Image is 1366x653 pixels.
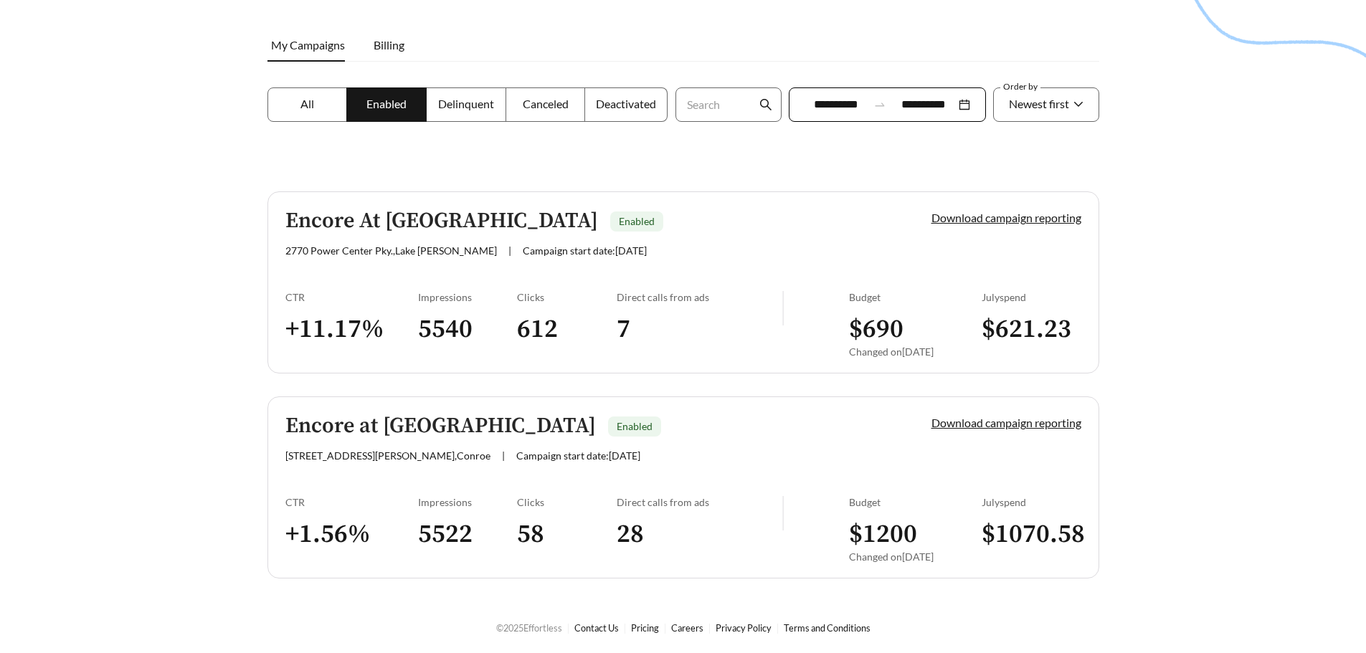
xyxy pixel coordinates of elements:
[931,416,1081,429] a: Download campaign reporting
[300,97,314,110] span: All
[982,291,1081,303] div: July spend
[596,97,656,110] span: Deactivated
[849,550,982,563] div: Changed on [DATE]
[873,98,886,111] span: to
[631,622,659,634] a: Pricing
[849,313,982,345] h3: $ 690
[849,518,982,550] h3: $ 1200
[438,97,494,110] span: Delinquent
[849,345,982,358] div: Changed on [DATE]
[784,622,871,634] a: Terms and Conditions
[267,191,1099,373] a: Encore At [GEOGRAPHIC_DATA]Enabled2770 Power Center Pky.,Lake [PERSON_NAME]|Campaign start date:[...
[782,291,784,325] img: line
[574,622,619,634] a: Contact Us
[517,518,617,550] h3: 58
[508,244,511,257] span: |
[285,496,418,508] div: CTR
[374,38,404,52] span: Billing
[982,313,1081,345] h3: $ 621.23
[285,209,598,233] h5: Encore At [GEOGRAPHIC_DATA]
[418,518,518,550] h3: 5522
[418,496,518,508] div: Impressions
[285,449,490,462] span: [STREET_ADDRESS][PERSON_NAME] , Conroe
[716,622,772,634] a: Privacy Policy
[619,215,655,227] span: Enabled
[982,496,1081,508] div: July spend
[496,622,562,634] span: © 2025 Effortless
[617,291,782,303] div: Direct calls from ads
[617,313,782,345] h3: 7
[267,396,1099,578] a: Encore at [GEOGRAPHIC_DATA]Enabled[STREET_ADDRESS][PERSON_NAME],Conroe|Campaign start date:[DATE]...
[502,449,505,462] span: |
[982,518,1081,550] h3: $ 1070.58
[1009,97,1069,110] span: Newest first
[517,496,617,508] div: Clicks
[517,313,617,345] h3: 612
[285,244,497,257] span: 2770 Power Center Pky. , Lake [PERSON_NAME]
[523,244,647,257] span: Campaign start date: [DATE]
[285,291,418,303] div: CTR
[671,622,703,634] a: Careers
[849,291,982,303] div: Budget
[873,98,886,111] span: swap-right
[523,97,569,110] span: Canceled
[617,420,653,432] span: Enabled
[517,291,617,303] div: Clicks
[285,518,418,550] h3: + 1.56 %
[849,496,982,508] div: Budget
[617,496,782,508] div: Direct calls from ads
[418,291,518,303] div: Impressions
[285,313,418,345] h3: + 11.17 %
[271,38,345,52] span: My Campaigns
[617,518,782,550] h3: 28
[782,496,784,530] img: line
[418,313,518,345] h3: 5540
[366,97,407,110] span: Enabled
[285,414,596,438] h5: Encore at [GEOGRAPHIC_DATA]
[516,449,640,462] span: Campaign start date: [DATE]
[931,211,1081,224] a: Download campaign reporting
[759,98,772,111] span: search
